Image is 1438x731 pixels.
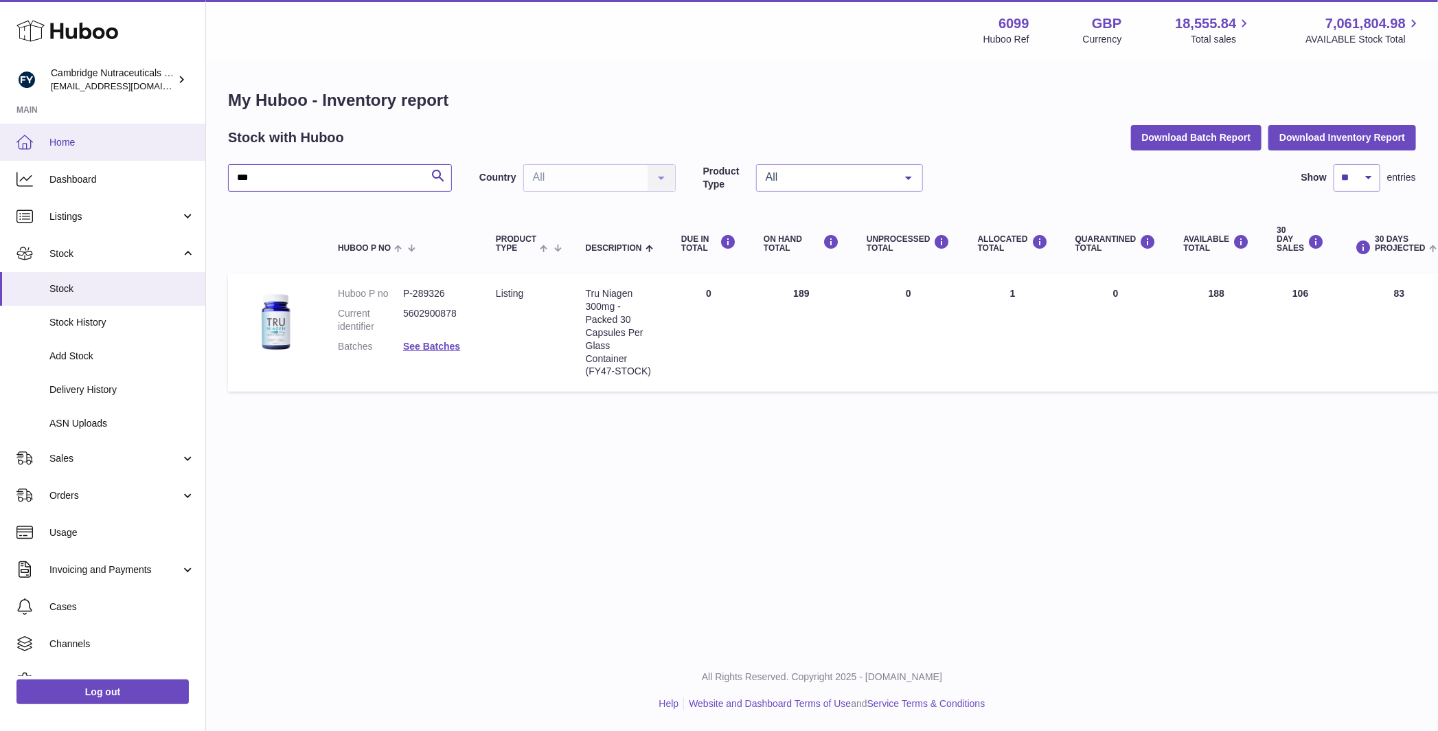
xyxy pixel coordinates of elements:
[49,417,195,430] span: ASN Uploads
[1184,234,1250,253] div: AVAILABLE Total
[49,452,181,465] span: Sales
[49,383,195,396] span: Delivery History
[496,235,536,253] span: Product Type
[689,698,851,709] a: Website and Dashboard Terms of Use
[1131,125,1262,150] button: Download Batch Report
[750,273,853,392] td: 189
[49,282,195,295] span: Stock
[983,33,1029,46] div: Huboo Ref
[403,341,460,352] a: See Batches
[1277,226,1324,254] div: 30 DAY SALES
[586,244,642,253] span: Description
[49,675,195,688] span: Settings
[853,273,964,392] td: 0
[1325,14,1406,33] span: 7,061,804.98
[228,128,344,147] h2: Stock with Huboo
[49,173,195,186] span: Dashboard
[667,273,750,392] td: 0
[1268,125,1416,150] button: Download Inventory Report
[338,244,391,253] span: Huboo P no
[1083,33,1122,46] div: Currency
[16,69,37,90] img: huboo@camnutra.com
[338,307,403,333] dt: Current identifier
[228,89,1416,111] h1: My Huboo - Inventory report
[1170,273,1264,392] td: 188
[217,671,1427,684] p: All Rights Reserved. Copyright 2025 - [DOMAIN_NAME]
[16,679,189,704] a: Log out
[978,234,1048,253] div: ALLOCATED Total
[684,697,985,710] li: and
[49,247,181,260] span: Stock
[1175,14,1236,33] span: 18,555.84
[1305,33,1422,46] span: AVAILABLE Stock Total
[681,234,736,253] div: DUE IN TOTAL
[49,316,195,329] span: Stock History
[49,638,195,651] span: Channels
[703,165,749,191] label: Product Type
[338,287,403,300] dt: Huboo P no
[403,287,468,300] dd: P-289326
[867,234,950,253] div: UNPROCESSED Total
[1175,14,1252,46] a: 18,555.84 Total sales
[586,287,654,378] div: Tru Niagen 300mg - Packed 30 Capsules Per Glass Container (FY47-STOCK)
[1113,288,1119,299] span: 0
[998,14,1029,33] strong: 6099
[1191,33,1252,46] span: Total sales
[242,287,310,356] img: product image
[49,563,181,576] span: Invoicing and Payments
[338,340,403,353] dt: Batches
[49,489,181,502] span: Orders
[49,210,181,223] span: Listings
[1301,171,1327,184] label: Show
[51,80,202,91] span: [EMAIL_ADDRESS][DOMAIN_NAME]
[762,170,895,184] span: All
[1263,273,1338,392] td: 106
[479,171,516,184] label: Country
[1092,14,1121,33] strong: GBP
[49,350,195,363] span: Add Stock
[49,136,195,149] span: Home
[1375,235,1425,253] span: 30 DAYS PROJECTED
[49,526,195,539] span: Usage
[867,698,985,709] a: Service Terms & Conditions
[964,273,1062,392] td: 1
[49,600,195,614] span: Cases
[51,67,174,93] div: Cambridge Nutraceuticals Ltd
[403,307,468,333] dd: 5602900878
[496,288,523,299] span: listing
[659,698,679,709] a: Help
[1387,171,1416,184] span: entries
[764,234,839,253] div: ON HAND Total
[1075,234,1156,253] div: QUARANTINED Total
[1305,14,1422,46] a: 7,061,804.98 AVAILABLE Stock Total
